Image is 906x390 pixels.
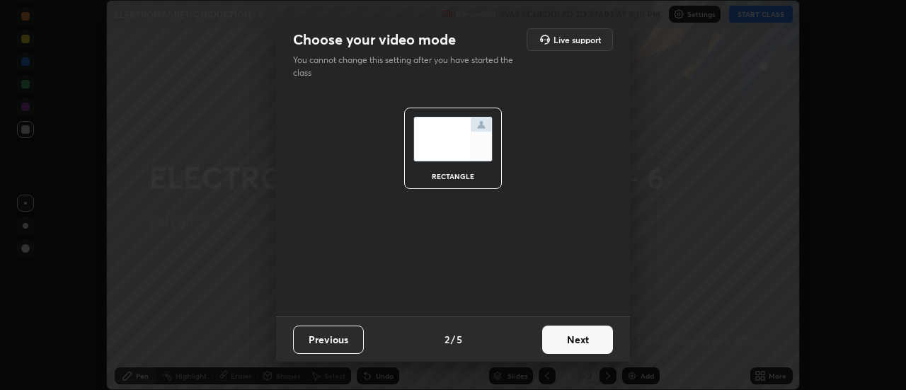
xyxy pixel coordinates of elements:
h2: Choose your video mode [293,30,456,49]
h4: / [451,332,455,347]
button: Next [542,326,613,354]
h4: 5 [457,332,462,347]
h5: Live support [554,35,601,44]
button: Previous [293,326,364,354]
p: You cannot change this setting after you have started the class [293,54,522,79]
img: normalScreenIcon.ae25ed63.svg [413,117,493,161]
h4: 2 [445,332,449,347]
div: rectangle [425,173,481,180]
